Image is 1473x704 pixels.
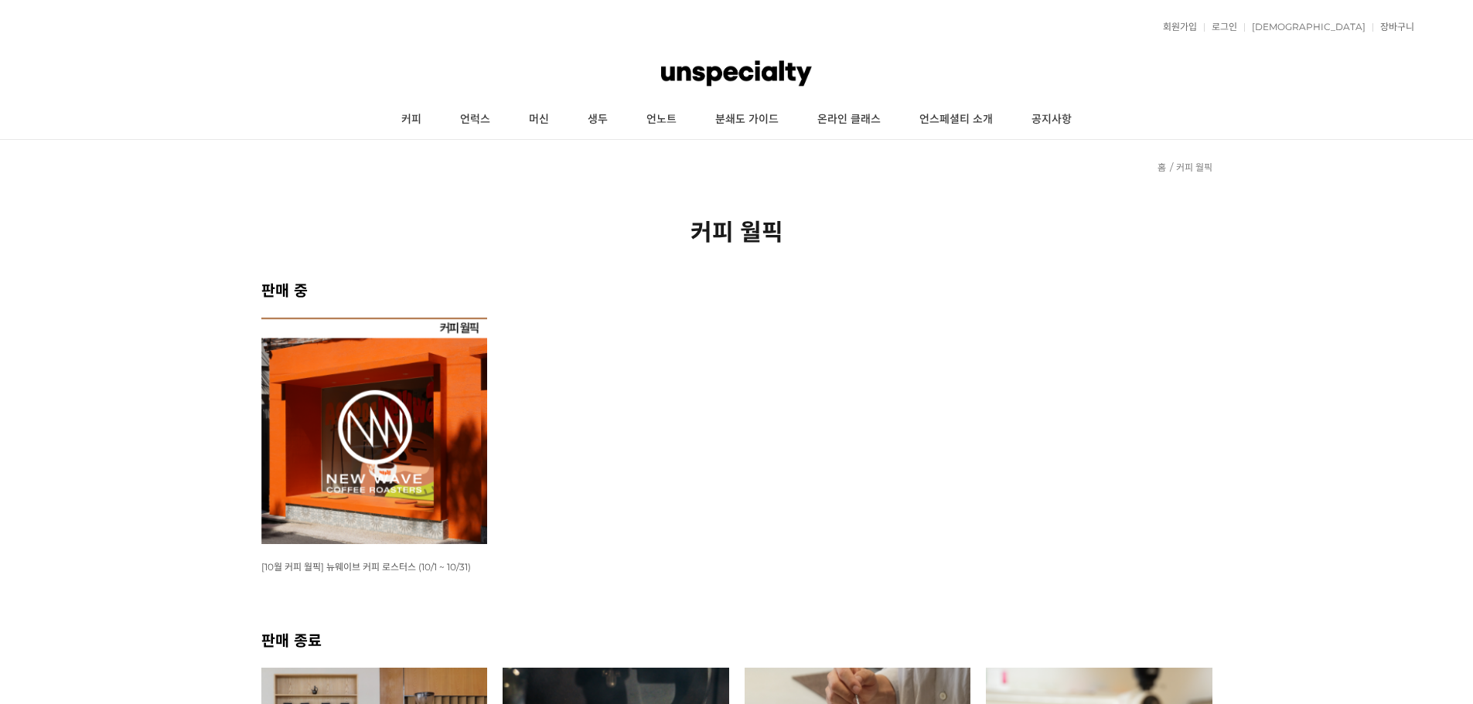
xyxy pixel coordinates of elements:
img: [10월 커피 월픽] 뉴웨이브 커피 로스터스 (10/1 ~ 10/31) [261,318,488,544]
a: 홈 [1158,162,1166,173]
a: [DEMOGRAPHIC_DATA] [1244,22,1366,32]
h2: 판매 종료 [261,628,1212,651]
a: 공지사항 [1012,100,1091,139]
a: 언럭스 [441,100,510,139]
a: 언스페셜티 소개 [900,100,1012,139]
a: 언노트 [627,100,696,139]
h2: 커피 월픽 [261,213,1212,247]
a: 커피 [382,100,441,139]
a: 장바구니 [1372,22,1414,32]
a: 분쇄도 가이드 [696,100,798,139]
a: [10월 커피 월픽] 뉴웨이브 커피 로스터스 (10/1 ~ 10/31) [261,560,471,573]
a: 온라인 클래스 [798,100,900,139]
img: 언스페셜티 몰 [661,50,811,97]
a: 생두 [568,100,627,139]
h2: 판매 중 [261,278,1212,301]
a: 회원가입 [1155,22,1197,32]
a: 커피 월픽 [1176,162,1212,173]
a: 로그인 [1204,22,1237,32]
a: 머신 [510,100,568,139]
